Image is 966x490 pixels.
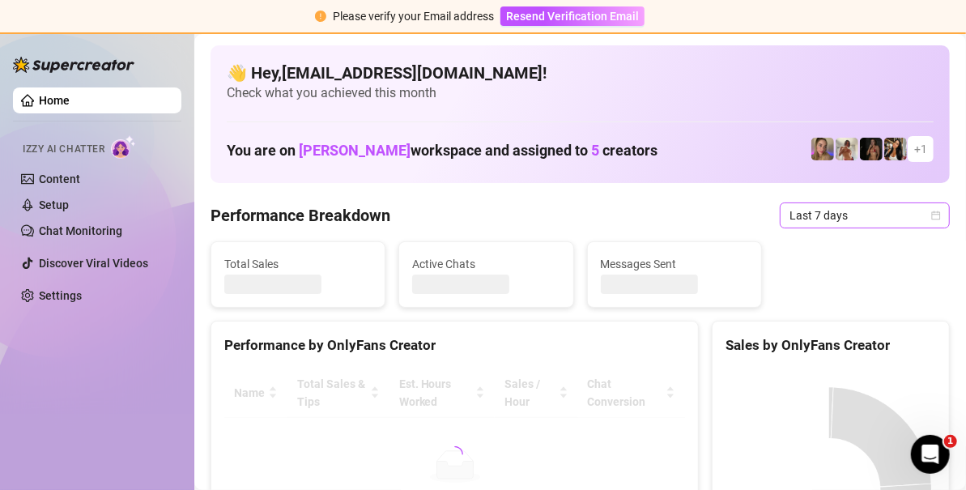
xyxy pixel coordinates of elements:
[444,443,466,465] span: loading
[911,435,950,474] iframe: Intercom live chat
[412,255,560,273] span: Active Chats
[931,211,941,220] span: calendar
[13,57,134,73] img: logo-BBDzfeDw.svg
[211,204,390,227] h4: Performance Breakdown
[227,84,934,102] span: Check what you achieved this month
[333,7,494,25] div: Please verify your Email address
[884,138,907,160] img: AdelDahan
[111,135,136,159] img: AI Chatter
[836,138,858,160] img: Green
[860,138,883,160] img: the_bohema
[811,138,834,160] img: Cherry
[601,255,748,273] span: Messages Sent
[23,142,104,157] span: Izzy AI Chatter
[39,198,69,211] a: Setup
[227,142,657,160] h1: You are on workspace and assigned to creators
[315,11,326,22] span: exclamation-circle
[500,6,645,26] button: Resend Verification Email
[789,203,940,228] span: Last 7 days
[224,334,685,356] div: Performance by OnlyFans Creator
[224,255,372,273] span: Total Sales
[299,142,411,159] span: [PERSON_NAME]
[39,173,80,185] a: Content
[591,142,599,159] span: 5
[506,10,639,23] span: Resend Verification Email
[914,140,927,158] span: + 1
[39,224,122,237] a: Chat Monitoring
[39,289,82,302] a: Settings
[944,435,957,448] span: 1
[227,62,934,84] h4: 👋 Hey, [EMAIL_ADDRESS][DOMAIN_NAME] !
[39,257,148,270] a: Discover Viral Videos
[39,94,70,107] a: Home
[726,334,936,356] div: Sales by OnlyFans Creator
